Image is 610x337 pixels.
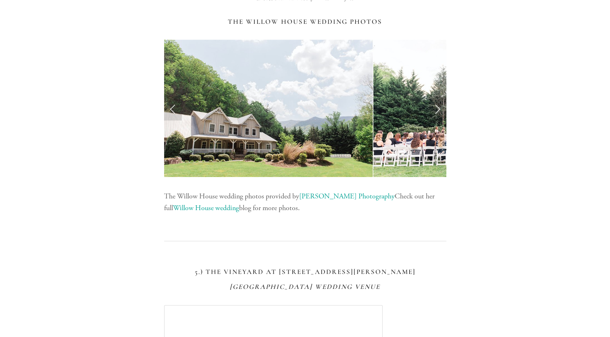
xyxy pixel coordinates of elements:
[299,192,395,201] a: [PERSON_NAME] Photography
[164,268,446,276] h3: 5.) The Vineyard at [STREET_ADDRESS][PERSON_NAME]
[230,282,380,291] em: [GEOGRAPHIC_DATA] Wedding Venue
[373,40,579,177] img: HannahJacob_NCWedding7.jpg
[164,191,446,214] p: The Willow House wedding photos provided by Check out her full blog for more photos.
[173,203,239,213] a: Willow House wedding
[164,40,373,177] img: HannahJacob_NCWedding3.jpg
[164,96,182,120] a: Previous Slide
[429,96,446,120] a: Next Slide
[164,18,446,26] h3: The Willow House Wedding Photos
